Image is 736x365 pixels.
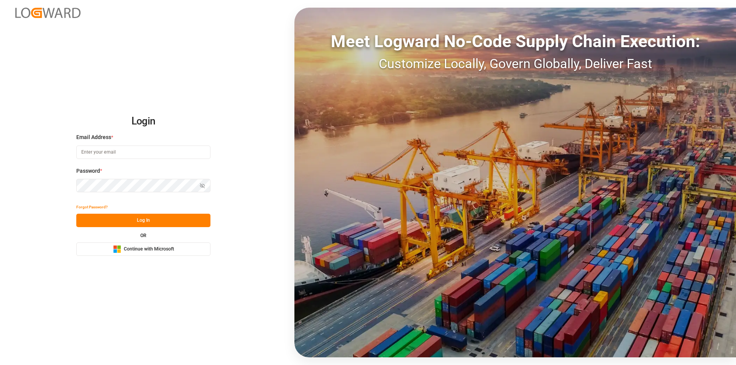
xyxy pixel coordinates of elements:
[76,146,210,159] input: Enter your email
[76,200,108,214] button: Forgot Password?
[294,54,736,74] div: Customize Locally, Govern Globally, Deliver Fast
[294,29,736,54] div: Meet Logward No-Code Supply Chain Execution:
[76,133,111,141] span: Email Address
[76,109,210,134] h2: Login
[140,233,146,238] small: OR
[15,8,80,18] img: Logward_new_orange.png
[76,214,210,227] button: Log In
[124,246,174,253] span: Continue with Microsoft
[76,242,210,256] button: Continue with Microsoft
[76,167,100,175] span: Password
